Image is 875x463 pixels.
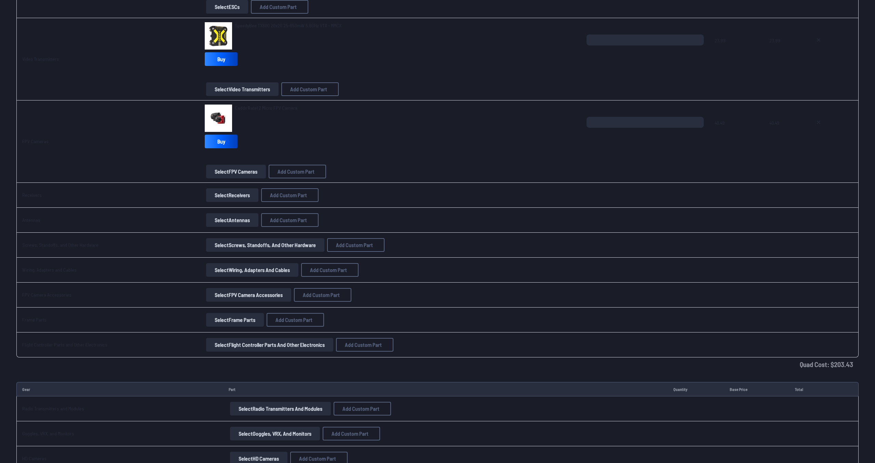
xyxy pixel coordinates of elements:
img: image [205,22,232,50]
a: Flight Controller Parts and Other Electronics [22,342,107,348]
img: image [205,105,232,132]
a: SelectRadio Transmitters and Modules [229,402,332,416]
a: Receivers [22,192,42,198]
button: Add Custom Part [327,238,385,252]
td: Part [223,382,668,396]
a: Screws, Standoffs, and Other Hardware [22,242,98,248]
a: Goggles, VRX, and Monitors [22,431,74,436]
span: Add Custom Part [278,169,314,174]
a: Wiring, Adapters and Cables [22,267,77,273]
span: 23.99 [769,35,799,67]
button: SelectReceivers [206,188,258,202]
button: SelectFPV Cameras [206,165,266,178]
button: SelectFlight Controller Parts and Other Electronics [206,338,333,352]
a: SelectWiring, Adapters and Cables [205,263,300,277]
a: SelectGoggles, VRX, and Monitors [229,427,321,440]
a: SelectScrews, Standoffs, and Other Hardware [205,238,326,252]
span: SpeedyBee TX800 20x20 25-850mW 5.8GHz VTX - MMCX [235,23,341,28]
button: Add Custom Part [267,313,324,327]
button: Add Custom Part [294,288,351,302]
span: Add Custom Part [345,342,382,348]
span: Add Custom Part [290,86,327,92]
button: Add Custom Part [336,338,393,352]
span: Add Custom Part [299,456,336,461]
span: Add Custom Part [336,242,373,248]
a: SelectFPV Camera Accessories [205,288,293,302]
a: SelectReceivers [205,188,260,202]
td: Quantity [668,382,724,396]
span: Add Custom Part [260,4,297,10]
span: Add Custom Part [310,267,347,273]
button: SelectGoggles, VRX, and Monitors [230,427,320,440]
a: SelectVideo Transmitters [205,82,280,96]
a: SelectAntennas [205,213,260,227]
a: SelectFlight Controller Parts and Other Electronics [205,338,335,352]
button: SelectFPV Camera Accessories [206,288,291,302]
span: 40.49 [769,117,799,150]
button: Add Custom Part [269,165,326,178]
a: Frame Parts [22,317,46,323]
span: Add Custom Part [342,406,379,411]
a: SelectFPV Cameras [205,165,267,178]
span: 23.99 [715,35,758,67]
button: Add Custom Part [301,263,359,277]
span: Add Custom Part [303,292,340,298]
td: Base Price [724,382,789,396]
button: Add Custom Part [281,82,339,96]
span: Add Custom Part [270,217,307,223]
span: Add Custom Part [332,431,368,436]
span: Add Custom Part [275,317,312,323]
a: Caddx Ratel 2 Micro FPV Camera [235,105,297,111]
button: Add Custom Part [261,188,319,202]
td: Quad Cost: $ 203.43 [16,357,859,371]
a: SelectFrame Parts [205,313,265,327]
a: Video Transmitters [22,56,59,62]
a: Radio Transmitters and Modules [22,406,84,411]
button: SelectAntennas [206,213,258,227]
button: Add Custom Part [323,427,380,440]
a: FPV Camera Accessories [22,292,71,298]
button: Add Custom Part [261,213,319,227]
button: SelectRadio Transmitters and Modules [230,402,331,416]
td: Total [789,382,833,396]
td: Gear [16,382,223,396]
button: SelectVideo Transmitters [206,82,279,96]
button: SelectWiring, Adapters and Cables [206,263,298,277]
a: Buy [205,135,238,148]
span: Add Custom Part [270,192,307,198]
button: SelectFrame Parts [206,313,264,327]
a: Antennas [22,217,40,223]
span: 40.49 [715,117,758,150]
a: Buy [205,52,238,66]
a: FPV Cameras [22,138,49,144]
button: Add Custom Part [334,402,391,416]
a: SpeedyBee TX800 20x20 25-850mW 5.8GHz VTX - MMCX [235,22,341,29]
a: HD Cameras [22,455,46,461]
button: SelectScrews, Standoffs, and Other Hardware [206,238,324,252]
